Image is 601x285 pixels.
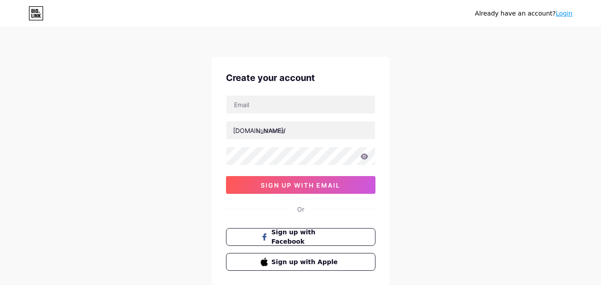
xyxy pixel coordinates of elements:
button: sign up with email [226,176,375,194]
span: Sign up with Facebook [271,228,340,246]
a: Login [556,10,573,17]
button: Sign up with Facebook [226,228,375,246]
span: sign up with email [261,181,340,189]
div: [DOMAIN_NAME]/ [233,126,286,135]
div: Already have an account? [475,9,573,18]
span: Sign up with Apple [271,257,340,267]
input: username [226,121,375,139]
div: Or [297,205,304,214]
input: Email [226,96,375,113]
div: Create your account [226,71,375,84]
button: Sign up with Apple [226,253,375,271]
